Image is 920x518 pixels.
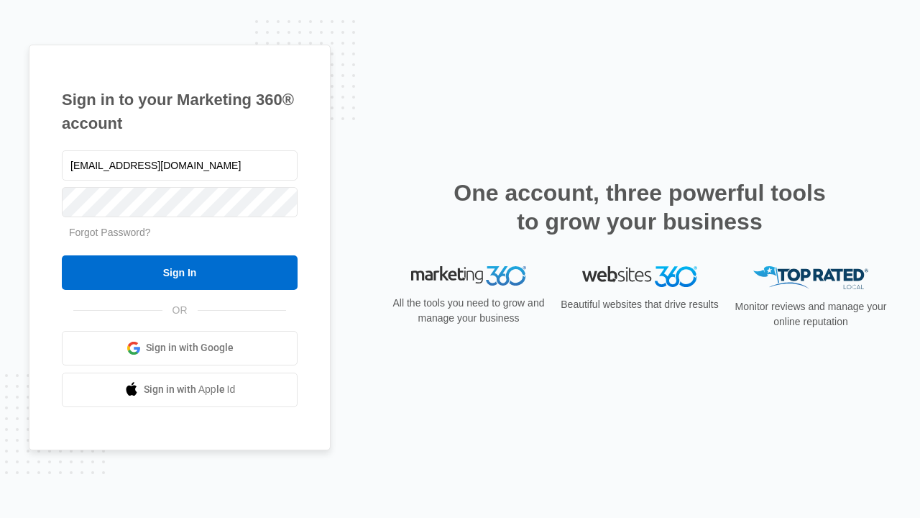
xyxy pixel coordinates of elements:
[62,331,298,365] a: Sign in with Google
[449,178,830,236] h2: One account, three powerful tools to grow your business
[62,88,298,135] h1: Sign in to your Marketing 360® account
[162,303,198,318] span: OR
[411,266,526,286] img: Marketing 360
[146,340,234,355] span: Sign in with Google
[730,299,891,330] p: Monitor reviews and manage your online reputation
[69,227,151,238] a: Forgot Password?
[559,297,720,312] p: Beautiful websites that drive results
[62,255,298,290] input: Sign In
[388,296,549,326] p: All the tools you need to grow and manage your business
[582,266,697,287] img: Websites 360
[144,382,236,397] span: Sign in with Apple Id
[62,373,298,407] a: Sign in with Apple Id
[62,150,298,181] input: Email
[753,266,868,290] img: Top Rated Local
